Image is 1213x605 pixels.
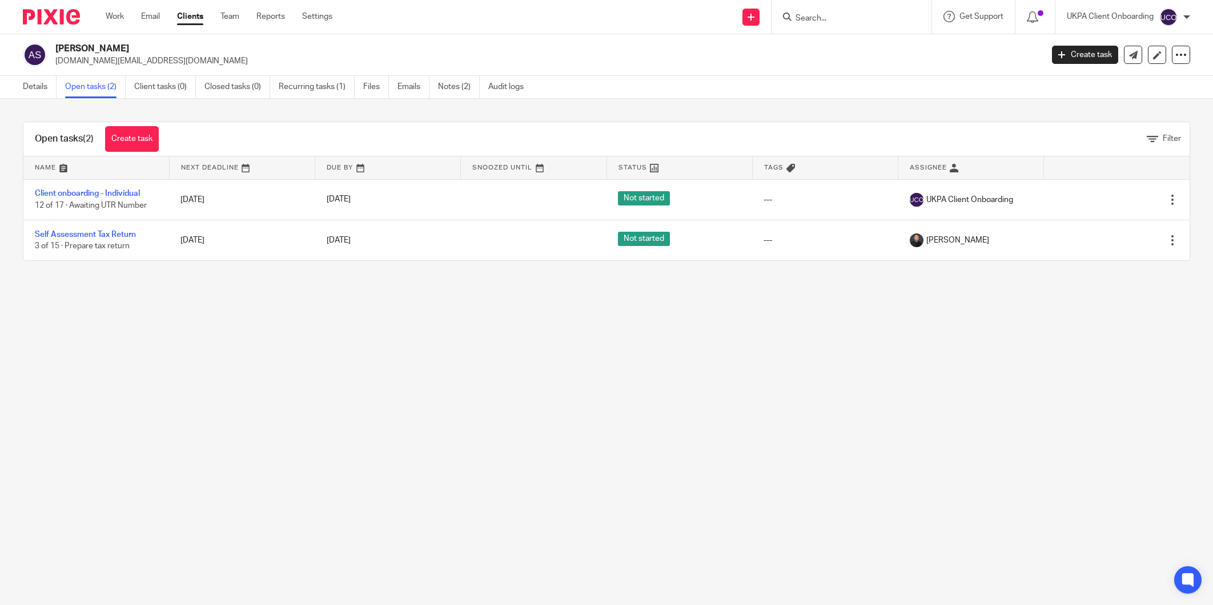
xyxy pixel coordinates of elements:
[204,76,270,98] a: Closed tasks (0)
[35,242,130,250] span: 3 of 15 · Prepare tax return
[327,236,351,244] span: [DATE]
[910,233,923,247] img: My%20Photo.jpg
[23,9,80,25] img: Pixie
[169,179,315,220] td: [DATE]
[23,76,57,98] a: Details
[910,193,923,207] img: svg%3E
[438,76,480,98] a: Notes (2)
[764,235,886,246] div: ---
[1067,11,1154,22] p: UKPA Client Onboarding
[926,235,989,246] span: [PERSON_NAME]
[618,191,670,205] span: Not started
[35,201,147,209] span: 12 of 17 · Awaiting UTR Number
[1052,46,1118,64] a: Create task
[794,14,897,24] input: Search
[327,196,351,204] span: [DATE]
[279,76,355,98] a: Recurring tasks (1)
[363,76,389,98] a: Files
[177,11,203,22] a: Clients
[1163,135,1181,143] span: Filter
[618,164,647,171] span: Status
[141,11,160,22] a: Email
[926,194,1013,205] span: UKPA Client Onboarding
[105,126,159,152] a: Create task
[35,189,140,197] a: Client onboarding - Individual
[35,133,94,145] h1: Open tasks
[302,11,332,22] a: Settings
[618,232,670,246] span: Not started
[83,134,94,143] span: (2)
[764,164,784,171] span: Tags
[764,194,886,205] div: ---
[472,164,532,171] span: Snoozed Until
[488,76,532,98] a: Audit logs
[397,76,429,98] a: Emails
[220,11,239,22] a: Team
[55,55,1035,67] p: [DOMAIN_NAME][EMAIL_ADDRESS][DOMAIN_NAME]
[23,43,47,67] img: svg%3E
[256,11,285,22] a: Reports
[106,11,124,22] a: Work
[1159,8,1178,26] img: svg%3E
[169,220,315,260] td: [DATE]
[55,43,839,55] h2: [PERSON_NAME]
[35,231,136,239] a: Self Assessment Tax Return
[134,76,196,98] a: Client tasks (0)
[65,76,126,98] a: Open tasks (2)
[959,13,1003,21] span: Get Support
